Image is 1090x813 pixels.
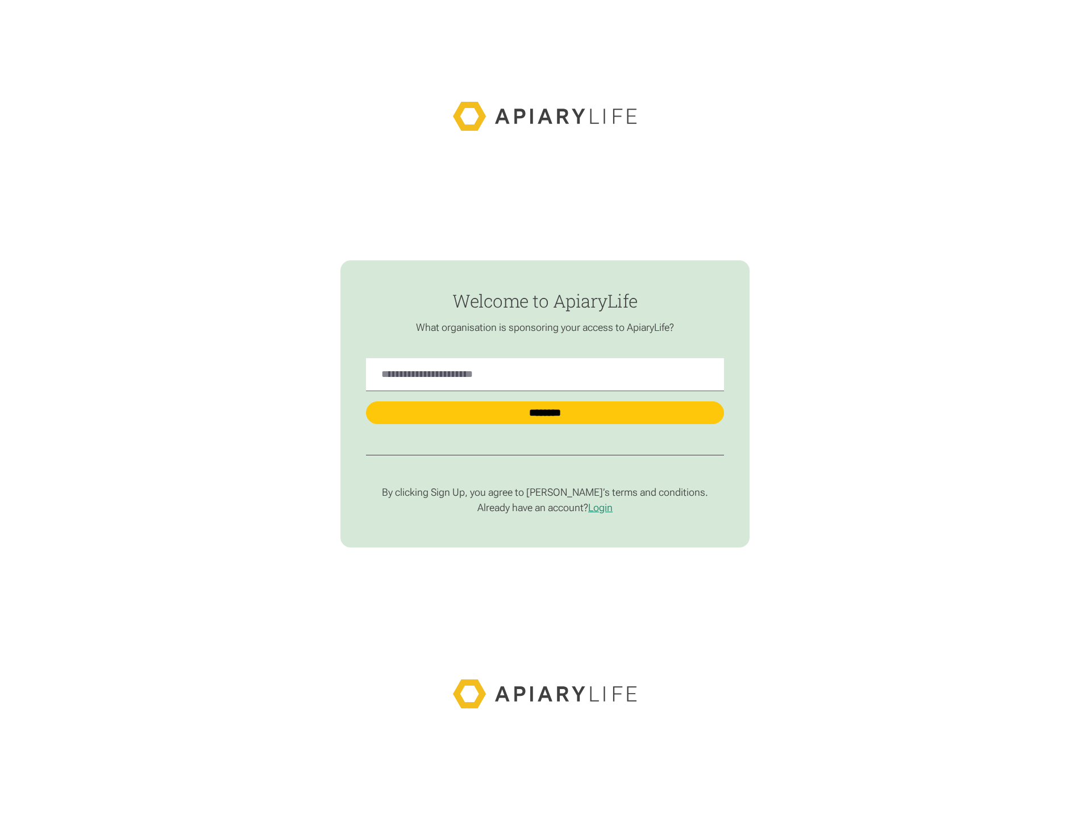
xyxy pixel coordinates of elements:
p: What organisation is sponsoring your access to ApiaryLife? [366,321,723,334]
a: Login [588,501,613,513]
form: find-employer [340,260,749,547]
p: By clicking Sign Up, you agree to [PERSON_NAME]’s terms and conditions. [366,486,723,499]
h1: Welcome to ApiaryLife [366,291,723,311]
p: Already have an account? [366,501,723,514]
